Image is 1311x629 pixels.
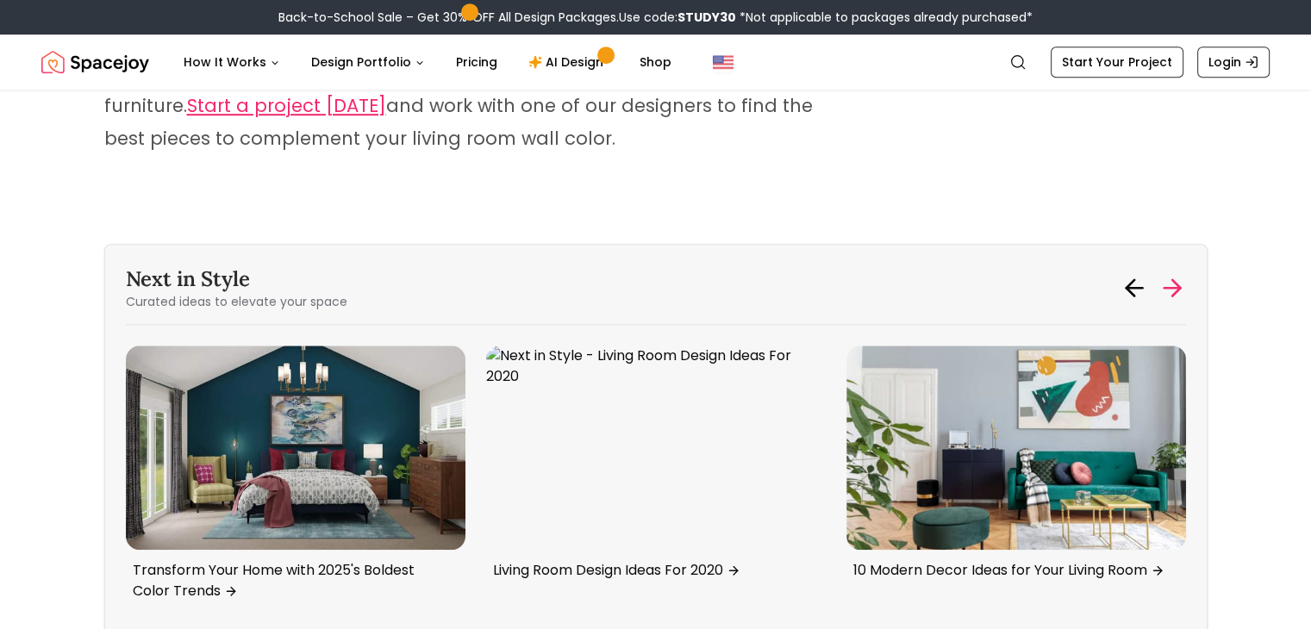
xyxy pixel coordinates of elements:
h3: Next in Style [126,265,347,293]
span: Use code: [619,9,736,26]
a: Shop [626,45,685,79]
img: Next in Style - 10 Modern Decor Ideas for Your Living Room [846,346,1186,549]
img: Next in Style - Living Room Design Ideas For 2020 [486,346,826,549]
img: Next in Style - Transform Your Home with 2025's Boldest Color Trends [126,346,465,549]
img: Spacejoy Logo [41,45,149,79]
nav: Global [41,34,1270,90]
span: Now that you have the living room paint color you want, it's time to add the furniture. and work ... [104,60,813,151]
div: Back-to-School Sale – Get 30% OFF All Design Packages. [278,9,1033,26]
p: Transform Your Home with 2025's Boldest Color Trends [133,560,452,601]
b: STUDY30 [677,9,736,26]
div: 3 / 6 [486,346,826,593]
span: *Not applicable to packages already purchased* [736,9,1033,26]
a: Next in Style - Transform Your Home with 2025's Boldest Color TrendsTransform Your Home with 2025... [126,346,465,607]
a: Next in Style - Living Room Design Ideas For 2020Living Room Design Ideas For 2020 [486,346,826,587]
button: How It Works [170,45,294,79]
div: 4 / 6 [846,346,1186,593]
div: 2 / 6 [126,346,465,613]
a: Pricing [442,45,511,79]
nav: Main [170,45,685,79]
a: Start a project [DATE] [187,93,386,118]
button: Design Portfolio [297,45,439,79]
img: United States [713,52,734,72]
a: Start Your Project [1051,47,1183,78]
a: Next in Style - 10 Modern Decor Ideas for Your Living Room10 Modern Decor Ideas for Your Living Room [846,346,1186,587]
p: Living Room Design Ideas For 2020 [493,560,812,581]
a: Login [1197,47,1270,78]
p: 10 Modern Decor Ideas for Your Living Room [853,560,1172,581]
div: Carousel [126,346,1186,613]
a: AI Design [515,45,622,79]
p: Curated ideas to elevate your space [126,293,347,310]
a: Spacejoy [41,45,149,79]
